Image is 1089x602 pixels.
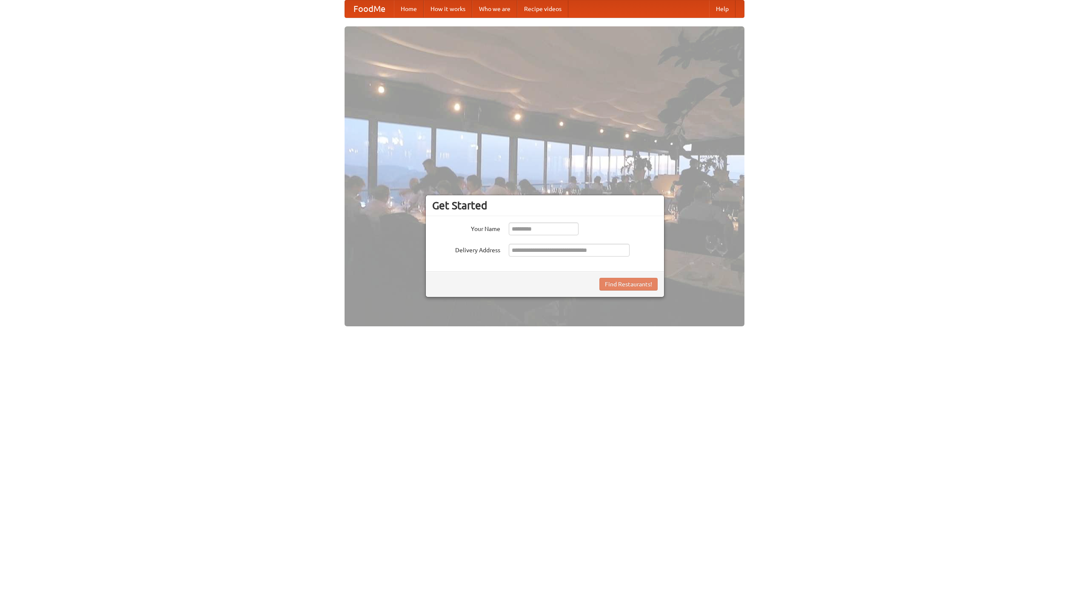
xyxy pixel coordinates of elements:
button: Find Restaurants! [599,278,658,291]
a: FoodMe [345,0,394,17]
label: Delivery Address [432,244,500,254]
a: How it works [424,0,472,17]
a: Help [709,0,736,17]
a: Recipe videos [517,0,568,17]
a: Who we are [472,0,517,17]
a: Home [394,0,424,17]
h3: Get Started [432,199,658,212]
label: Your Name [432,223,500,233]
